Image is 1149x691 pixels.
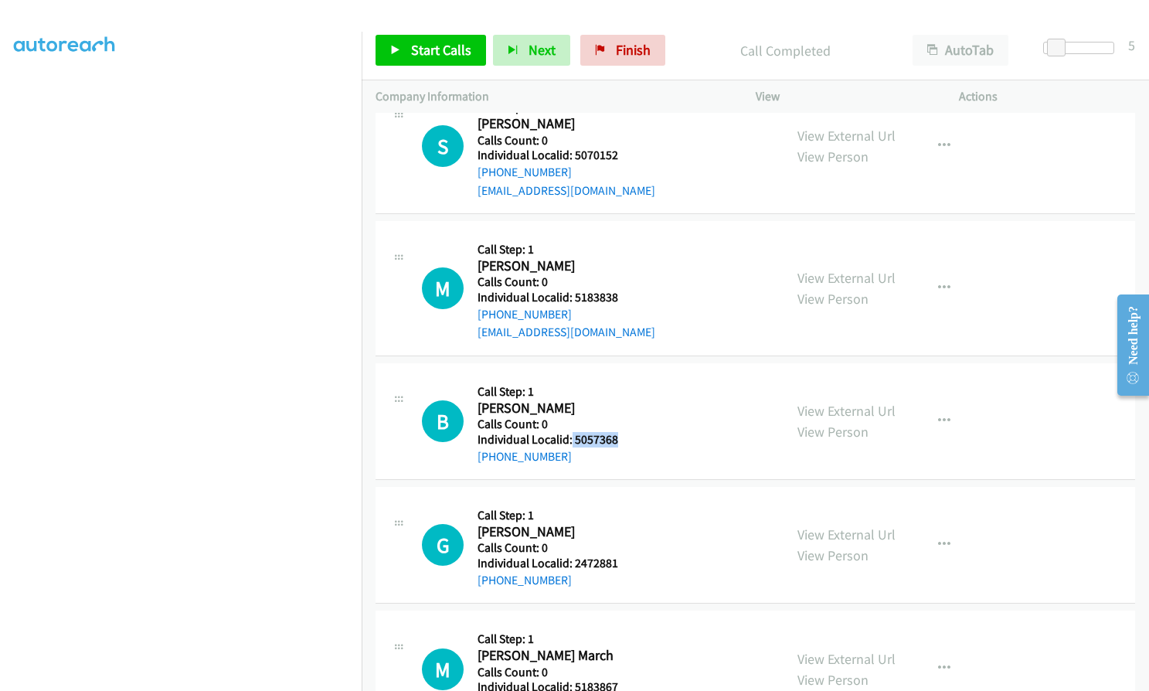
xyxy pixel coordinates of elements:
div: 5 [1128,35,1135,56]
a: [EMAIL_ADDRESS][DOMAIN_NAME] [478,325,655,339]
button: AutoTab [913,35,1008,66]
iframe: Resource Center [1104,284,1149,407]
h5: Calls Count: 0 [478,274,655,290]
p: Actions [959,87,1135,106]
a: [PHONE_NUMBER] [478,449,572,464]
p: Call Completed [686,40,885,61]
a: View Person [797,290,869,308]
h2: [PERSON_NAME] [478,400,636,417]
a: [PHONE_NUMBER] [478,573,572,587]
h5: Call Step: 1 [478,508,636,523]
a: View Person [797,148,869,165]
h5: Call Step: 1 [478,384,636,400]
button: Next [493,35,570,66]
h5: Calls Count: 0 [478,540,636,556]
h2: [PERSON_NAME] March [478,647,636,665]
a: Finish [580,35,665,66]
a: View External Url [797,127,896,145]
p: View [756,87,932,106]
h1: S [422,125,464,167]
h1: M [422,267,464,309]
a: View Person [797,546,869,564]
h2: [PERSON_NAME] [478,115,636,133]
a: View External Url [797,402,896,420]
h5: Individual Localid: 5183838 [478,290,655,305]
div: The call is yet to be attempted [422,400,464,442]
a: View External Url [797,526,896,543]
p: Company Information [376,87,728,106]
div: The call is yet to be attempted [422,524,464,566]
h5: Call Step: 1 [478,242,655,257]
h5: Individual Localid: 5057368 [478,432,636,448]
h5: Individual Localid: 2472881 [478,556,636,571]
div: The call is yet to be attempted [422,125,464,167]
h5: Calls Count: 0 [478,133,655,148]
span: Finish [616,41,651,59]
a: View External Url [797,650,896,668]
a: [EMAIL_ADDRESS][DOMAIN_NAME] [478,183,655,198]
h2: [PERSON_NAME] [478,257,636,275]
h5: Calls Count: 0 [478,417,636,432]
a: Start Calls [376,35,486,66]
h5: Calls Count: 0 [478,665,636,680]
h2: [PERSON_NAME] [478,523,636,541]
a: [PHONE_NUMBER] [478,165,572,179]
h1: B [422,400,464,442]
a: [PHONE_NUMBER] [478,307,572,322]
a: View External Url [797,269,896,287]
a: View Person [797,671,869,689]
h5: Individual Localid: 5070152 [478,148,655,163]
h1: G [422,524,464,566]
a: View Person [797,423,869,441]
span: Start Calls [411,41,471,59]
div: The call is yet to be attempted [422,648,464,690]
h1: M [422,648,464,690]
span: Next [529,41,556,59]
div: The call is yet to be attempted [422,267,464,309]
h5: Call Step: 1 [478,631,636,647]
